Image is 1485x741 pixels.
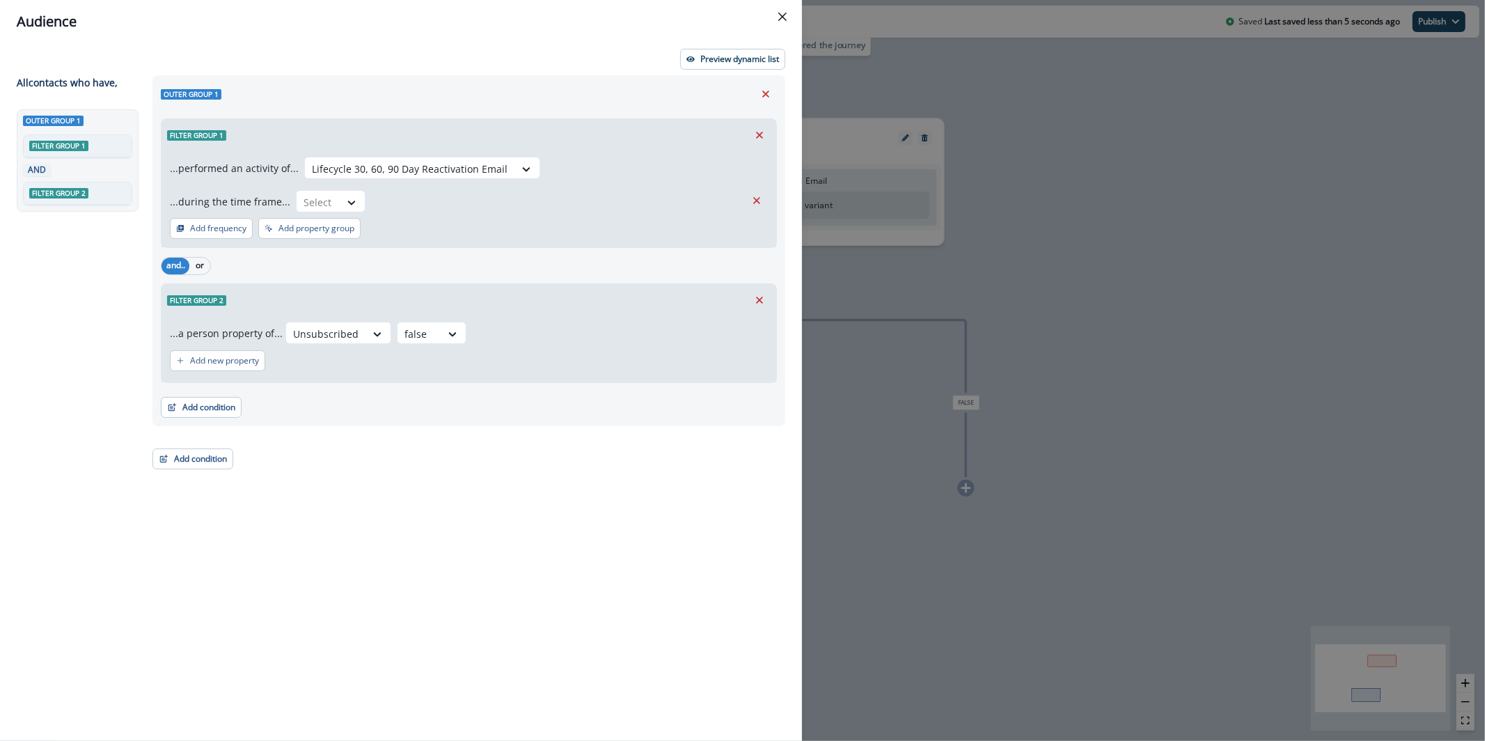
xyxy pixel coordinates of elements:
div: Audience [17,11,785,32]
p: ...during the time frame... [170,194,290,209]
p: Add property group [278,224,354,233]
button: Add condition [152,448,233,469]
span: Outer group 1 [23,116,84,126]
button: and.. [162,258,189,274]
button: Remove [748,290,771,311]
p: Add new property [190,356,259,366]
button: Preview dynamic list [680,49,785,70]
button: Add condition [161,397,242,418]
span: Filter group 1 [167,130,226,141]
span: Filter group 1 [29,141,88,151]
button: Add new property [170,350,265,371]
button: Remove [748,125,771,146]
p: Add frequency [190,224,246,233]
p: Preview dynamic list [700,54,779,64]
span: Filter group 2 [29,188,88,198]
button: or [189,258,210,274]
p: AND [26,164,48,176]
p: ...a person property of... [170,326,283,341]
span: Filter group 2 [167,295,226,306]
button: Add property group [258,218,361,239]
button: Close [771,6,794,28]
button: Remove [755,84,777,104]
p: ...performed an activity of... [170,161,299,175]
span: Outer group 1 [161,89,221,100]
button: Remove [746,190,768,211]
p: All contact s who have, [17,75,118,90]
button: Add frequency [170,218,253,239]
